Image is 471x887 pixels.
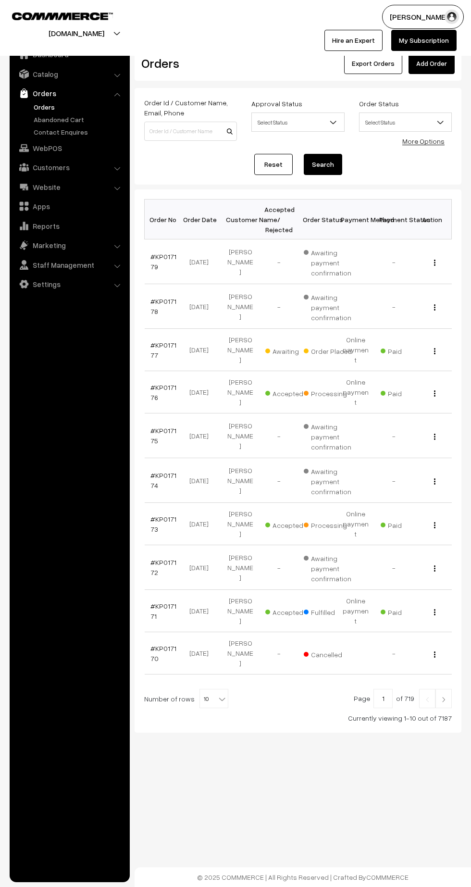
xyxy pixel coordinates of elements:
[221,200,260,239] th: Customer Name
[12,198,126,215] a: Apps
[381,344,429,356] span: Paid
[366,873,409,881] a: COMMMERCE
[375,458,413,503] td: -
[260,200,298,239] th: Accepted / Rejected
[150,644,176,662] a: #KP017170
[304,154,342,175] button: Search
[150,383,176,401] a: #KP017176
[304,464,352,497] span: Awaiting payment confirmation
[145,200,183,239] th: Order No
[382,5,464,29] button: [PERSON_NAME]
[144,122,237,141] input: Order Id / Customer Name / Customer Email / Customer Phone
[31,114,126,125] a: Abandoned Cart
[375,284,413,329] td: -
[221,239,260,284] td: [PERSON_NAME]
[150,602,176,620] a: #KP017171
[304,647,352,660] span: Cancelled
[144,98,237,118] label: Order Id / Customer Name, Email, Phone
[183,329,221,371] td: [DATE]
[135,867,471,887] footer: © 2025 COMMMERCE | All Rights Reserved | Crafted By
[381,605,429,617] span: Paid
[434,390,435,397] img: Menu
[359,99,399,109] label: Order Status
[251,99,302,109] label: Approval Status
[12,159,126,176] a: Customers
[221,545,260,590] td: [PERSON_NAME]
[375,413,413,458] td: -
[150,471,176,489] a: #KP017174
[221,503,260,545] td: [PERSON_NAME]
[409,53,455,74] a: Add Order
[265,344,313,356] span: Awaiting
[265,386,313,399] span: Accepted
[260,545,298,590] td: -
[304,386,352,399] span: Processing
[434,651,435,658] img: Menu
[183,590,221,632] td: [DATE]
[336,371,375,413] td: Online payment
[265,518,313,530] span: Accepted
[183,239,221,284] td: [DATE]
[221,413,260,458] td: [PERSON_NAME]
[221,590,260,632] td: [PERSON_NAME]
[434,478,435,485] img: Menu
[434,522,435,528] img: Menu
[375,239,413,284] td: -
[221,632,260,675] td: [PERSON_NAME]
[31,127,126,137] a: Contact Enquires
[254,154,293,175] a: Reset
[344,53,402,74] button: Export Orders
[144,694,195,704] span: Number of rows
[434,434,435,440] img: Menu
[260,284,298,329] td: -
[381,386,429,399] span: Paid
[304,344,352,356] span: Order Placed
[150,515,176,533] a: #KP017173
[251,112,344,132] span: Select Status
[336,503,375,545] td: Online payment
[304,245,352,278] span: Awaiting payment confirmation
[359,112,452,132] span: Select Status
[12,256,126,274] a: Staff Management
[221,284,260,329] td: [PERSON_NAME]
[200,689,228,709] span: 10
[12,139,126,157] a: WebPOS
[391,30,457,51] a: My Subscription
[183,284,221,329] td: [DATE]
[252,114,344,131] span: Select Status
[434,565,435,572] img: Menu
[221,371,260,413] td: [PERSON_NAME]
[260,413,298,458] td: -
[12,12,113,20] img: COMMMERCE
[141,56,236,71] h2: Orders
[375,632,413,675] td: -
[144,713,452,723] div: Currently viewing 1-10 out of 7187
[183,458,221,503] td: [DATE]
[423,697,432,702] img: Left
[336,200,375,239] th: Payment Method
[183,371,221,413] td: [DATE]
[298,200,336,239] th: Order Status
[31,102,126,112] a: Orders
[12,10,96,21] a: COMMMERCE
[413,200,452,239] th: Action
[336,590,375,632] td: Online payment
[221,329,260,371] td: [PERSON_NAME]
[265,605,313,617] span: Accepted
[434,348,435,354] img: Menu
[15,21,138,45] button: [DOMAIN_NAME]
[12,275,126,293] a: Settings
[150,341,176,359] a: #KP017177
[183,200,221,239] th: Order Date
[304,551,352,584] span: Awaiting payment confirmation
[375,200,413,239] th: Payment Status
[375,545,413,590] td: -
[183,545,221,590] td: [DATE]
[183,413,221,458] td: [DATE]
[199,689,228,708] span: 10
[12,217,126,235] a: Reports
[150,558,176,576] a: #KP017172
[260,458,298,503] td: -
[183,632,221,675] td: [DATE]
[434,260,435,266] img: Menu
